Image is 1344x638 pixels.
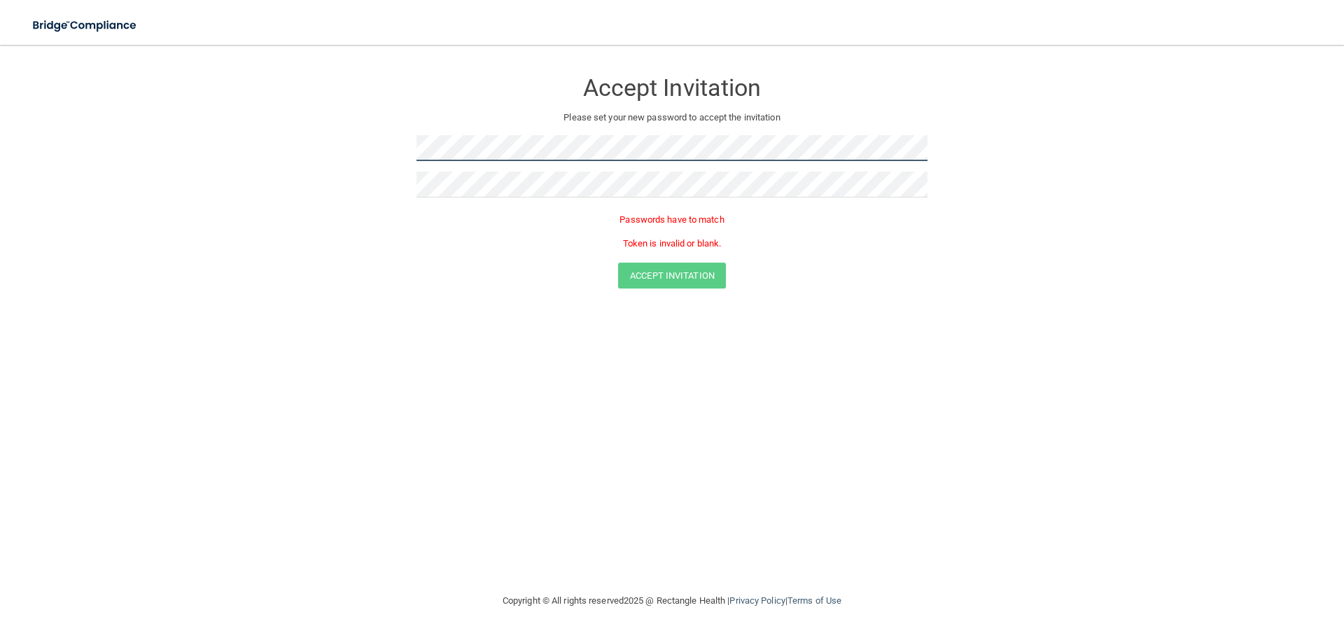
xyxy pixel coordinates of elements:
button: Accept Invitation [618,263,726,289]
p: Passwords have to match [416,211,927,228]
h3: Accept Invitation [416,75,927,101]
p: Token is invalid or blank. [416,235,927,252]
p: Please set your new password to accept the invitation [427,109,917,126]
a: Terms of Use [787,595,841,606]
img: bridge_compliance_login_screen.278c3ca4.svg [21,11,150,40]
div: Copyright © All rights reserved 2025 @ Rectangle Health | | [416,578,927,623]
a: Privacy Policy [729,595,785,606]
